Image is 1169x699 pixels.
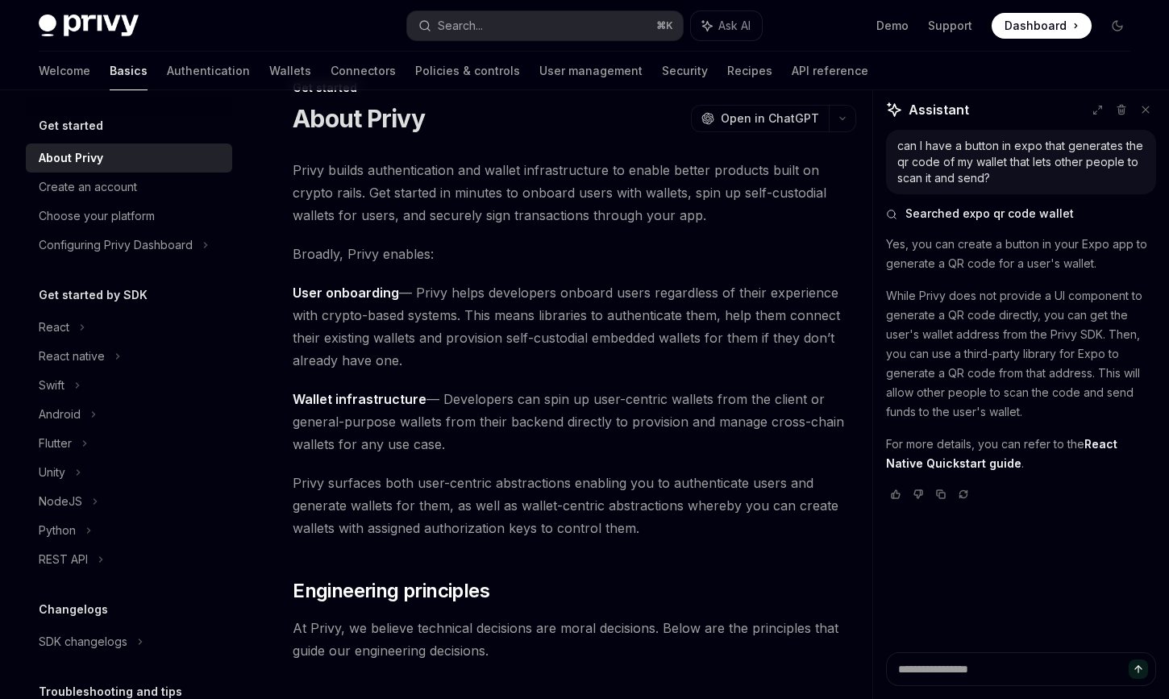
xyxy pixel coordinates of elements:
[928,18,972,34] a: Support
[39,405,81,424] div: Android
[39,206,155,226] div: Choose your platform
[662,52,708,90] a: Security
[331,52,396,90] a: Connectors
[1129,659,1148,679] button: Send message
[293,159,856,227] span: Privy builds authentication and wallet infrastructure to enable better products built on crypto r...
[293,472,856,539] span: Privy surfaces both user-centric abstractions enabling you to authenticate users and generate wal...
[293,578,489,604] span: Engineering principles
[39,177,137,197] div: Create an account
[39,347,105,366] div: React native
[897,138,1145,186] div: can I have a button in expo that generates the qr code of my wallet that lets other people to sca...
[39,318,69,337] div: React
[39,632,127,651] div: SDK changelogs
[293,243,856,265] span: Broadly, Privy enables:
[1005,18,1067,34] span: Dashboard
[539,52,643,90] a: User management
[293,281,856,372] span: — Privy helps developers onboard users regardless of their experience with crypto-based systems. ...
[656,19,673,32] span: ⌘ K
[167,52,250,90] a: Authentication
[438,16,483,35] div: Search...
[39,492,82,511] div: NodeJS
[26,173,232,202] a: Create an account
[1105,13,1130,39] button: Toggle dark mode
[718,18,751,34] span: Ask AI
[792,52,868,90] a: API reference
[886,286,1156,422] p: While Privy does not provide a UI component to generate a QR code directly, you can get the user'...
[905,206,1074,222] span: Searched expo qr code wallet
[39,376,64,395] div: Swift
[26,144,232,173] a: About Privy
[269,52,311,90] a: Wallets
[39,550,88,569] div: REST API
[293,388,856,456] span: — Developers can spin up user-centric wallets from the client or general-purpose wallets from the...
[26,202,232,231] a: Choose your platform
[992,13,1092,39] a: Dashboard
[293,104,425,133] h1: About Privy
[39,116,103,135] h5: Get started
[293,391,426,407] strong: Wallet infrastructure
[691,105,829,132] button: Open in ChatGPT
[39,434,72,453] div: Flutter
[39,148,103,168] div: About Privy
[39,285,148,305] h5: Get started by SDK
[39,521,76,540] div: Python
[293,285,399,301] strong: User onboarding
[886,235,1156,273] p: Yes, you can create a button in your Expo app to generate a QR code for a user's wallet.
[407,11,684,40] button: Search...⌘K
[886,437,1117,471] a: React Native Quickstart guide
[909,100,969,119] span: Assistant
[39,600,108,619] h5: Changelogs
[415,52,520,90] a: Policies & controls
[39,52,90,90] a: Welcome
[110,52,148,90] a: Basics
[39,463,65,482] div: Unity
[886,206,1156,222] button: Searched expo qr code wallet
[721,110,819,127] span: Open in ChatGPT
[39,235,193,255] div: Configuring Privy Dashboard
[886,435,1156,473] p: For more details, you can refer to the .
[691,11,762,40] button: Ask AI
[293,617,856,662] span: At Privy, we believe technical decisions are moral decisions. Below are the principles that guide...
[727,52,772,90] a: Recipes
[876,18,909,34] a: Demo
[39,15,139,37] img: dark logo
